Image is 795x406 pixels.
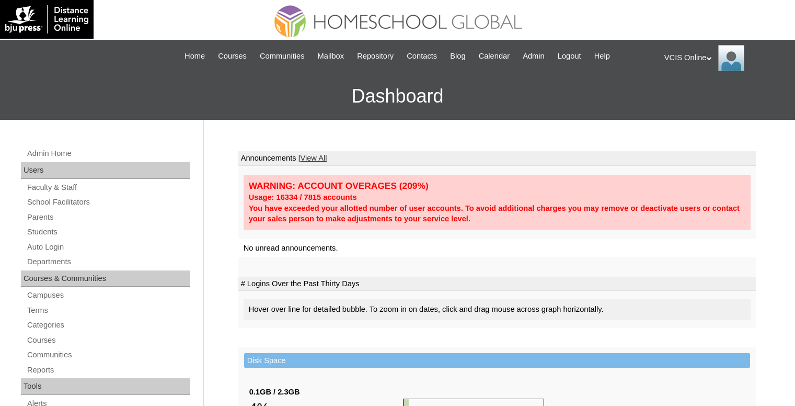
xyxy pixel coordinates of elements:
a: Contacts [401,50,442,62]
td: Disk Space [244,353,750,368]
a: Parents [26,211,190,224]
span: Blog [450,50,465,62]
td: No unread announcements. [238,239,756,258]
a: Home [179,50,210,62]
strong: Usage: 16334 / 7815 accounts [249,193,357,201]
a: Students [26,225,190,239]
a: Mailbox [313,50,350,62]
h3: Dashboard [5,73,790,120]
td: # Logins Over the Past Thirty Days [238,277,756,291]
td: Announcements | [238,151,756,166]
div: 0.1GB / 2.3GB [249,387,403,398]
a: Logout [552,50,586,62]
a: Communities [255,50,310,62]
a: Courses [213,50,252,62]
a: Courses [26,334,190,347]
a: School Facilitators [26,196,190,209]
a: Admin Home [26,147,190,160]
a: Calendar [474,50,515,62]
img: logo-white.png [5,5,88,33]
a: Help [589,50,615,62]
span: Repository [357,50,394,62]
div: Courses & Communities [21,270,190,287]
span: Logout [558,50,581,62]
span: Mailbox [318,50,344,62]
a: Reports [26,364,190,377]
span: Communities [260,50,305,62]
div: Hover over line for detailed bubble. To zoom in on dates, click and drag mouse across graph horiz... [244,299,751,320]
div: You have exceeded your allotted number of user accounts. To avoid additional charges you may remo... [249,203,745,224]
span: Admin [523,50,545,62]
span: Contacts [407,50,437,62]
a: Categories [26,319,190,332]
div: Users [21,162,190,179]
a: Admin [517,50,550,62]
img: VCIS Online Admin [718,45,744,71]
div: VCIS Online [664,45,785,71]
span: Home [185,50,205,62]
a: Campuses [26,289,190,302]
a: Communities [26,348,190,362]
span: Calendar [479,50,510,62]
a: Blog [445,50,470,62]
a: Auto Login [26,241,190,254]
div: Tools [21,378,190,395]
a: View All [300,154,327,162]
span: Courses [218,50,247,62]
div: WARNING: ACCOUNT OVERAGES (209%) [249,180,745,192]
span: Help [594,50,610,62]
a: Departments [26,255,190,268]
a: Repository [352,50,399,62]
a: Faculty & Staff [26,181,190,194]
a: Terms [26,304,190,317]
